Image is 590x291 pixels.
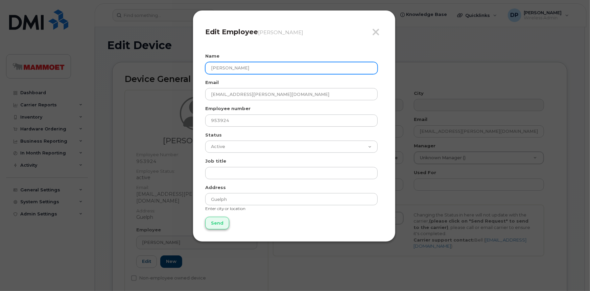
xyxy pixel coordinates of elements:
[561,262,585,286] iframe: Messenger Launcher
[205,158,226,164] label: Job title
[205,217,229,229] input: Send
[205,53,219,59] label: Name
[205,206,245,211] small: Enter city or location
[205,184,226,191] label: Address
[205,79,219,86] label: Email
[205,132,222,138] label: Status
[205,105,251,112] label: Employee number
[258,29,303,36] small: [PERSON_NAME]
[205,28,383,36] h4: Edit Employee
